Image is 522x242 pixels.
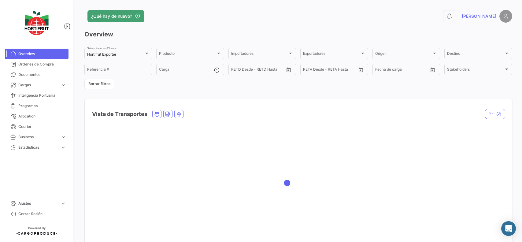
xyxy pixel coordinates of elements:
[18,61,66,67] span: Órdenes de Compra
[391,68,416,73] input: Hasta
[375,68,386,73] input: Desde
[231,68,242,73] input: Desde
[61,134,66,140] span: expand_more
[18,134,58,140] span: Business
[87,52,116,57] mat-select-trigger: Hortifrut Exporter
[356,65,365,74] button: Open calendar
[18,145,58,150] span: Estadísticas
[159,52,216,57] span: Producto
[18,51,66,57] span: Overview
[447,52,504,57] span: Destino
[18,72,66,77] span: Documentos
[5,90,68,101] a: Inteligencia Portuaria
[18,114,66,119] span: Allocation
[87,10,144,22] button: ¿Qué hay de nuevo?
[18,103,66,109] span: Programas
[18,82,58,88] span: Cargas
[18,124,66,129] span: Courier
[231,52,288,57] span: Importadores
[499,10,512,23] img: placeholder-user.png
[428,65,437,74] button: Open calendar
[164,110,172,118] button: Land
[175,110,183,118] button: Air
[61,201,66,206] span: expand_more
[375,52,432,57] span: Origen
[246,68,272,73] input: Hasta
[61,82,66,88] span: expand_more
[447,68,504,73] span: Stakeholders
[18,211,66,217] span: Cerrar Sesión
[5,59,68,69] a: Órdenes de Compra
[84,79,114,89] button: Borrar filtros
[303,52,360,57] span: Exportadores
[18,201,58,206] span: Ajustes
[92,110,147,118] h4: Vista de Transportes
[303,68,314,73] input: Desde
[21,7,52,39] img: logo-hortifrut.svg
[5,111,68,121] a: Allocation
[5,101,68,111] a: Programas
[318,68,344,73] input: Hasta
[5,49,68,59] a: Overview
[284,65,293,74] button: Open calendar
[91,13,132,19] span: ¿Qué hay de nuevo?
[5,69,68,80] a: Documentos
[61,145,66,150] span: expand_more
[501,221,516,236] div: Abrir Intercom Messenger
[5,121,68,132] a: Courier
[18,93,66,98] span: Inteligencia Portuaria
[462,13,496,19] span: [PERSON_NAME]
[84,30,512,39] h3: Overview
[153,110,161,118] button: Ocean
